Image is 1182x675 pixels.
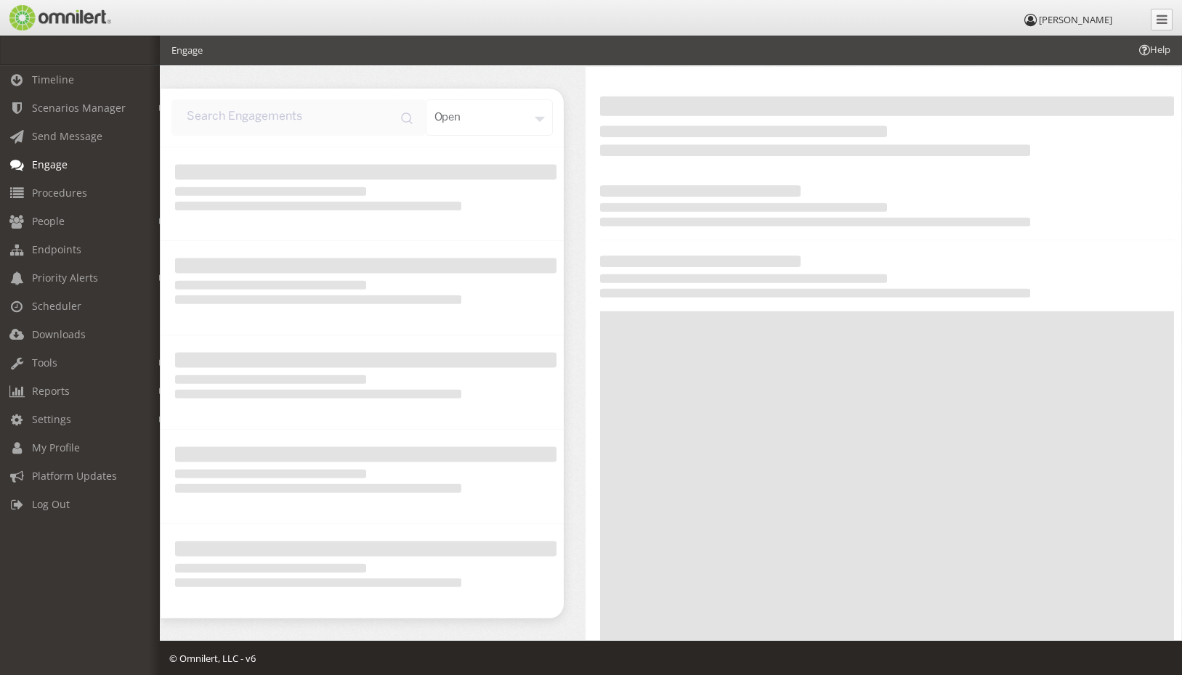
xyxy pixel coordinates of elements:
[32,129,102,143] span: Send Message
[32,327,86,341] span: Downloads
[32,101,126,115] span: Scenarios Manager
[32,384,70,398] span: Reports
[426,99,553,136] div: open
[32,497,70,511] span: Log Out
[32,469,117,483] span: Platform Updates
[32,299,81,313] span: Scheduler
[1039,13,1112,26] span: [PERSON_NAME]
[32,242,81,256] span: Endpoints
[171,44,203,57] li: Engage
[32,441,80,454] span: My Profile
[171,99,426,136] input: input
[1151,9,1173,30] a: Collapse Menu
[169,652,256,665] span: © Omnilert, LLC - v6
[1137,43,1170,57] span: Help
[32,214,65,228] span: People
[32,186,87,200] span: Procedures
[32,271,98,285] span: Priority Alerts
[32,356,57,369] span: Tools
[32,412,71,426] span: Settings
[32,157,68,171] span: Engage
[32,73,74,86] span: Timeline
[7,5,111,30] img: Omnilert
